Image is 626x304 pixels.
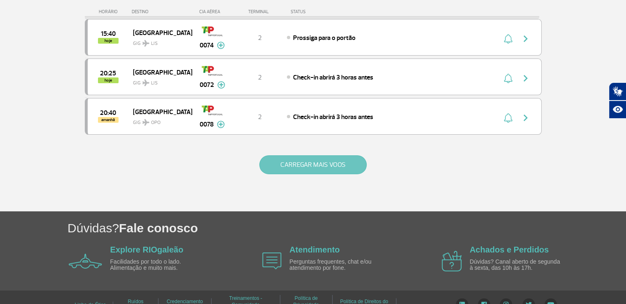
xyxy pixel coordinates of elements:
span: Fale conosco [119,221,198,235]
h1: Dúvidas? [67,220,626,236]
img: destiny_airplane.svg [142,40,149,47]
div: Plugin de acessibilidade da Hand Talk. [609,82,626,119]
span: amanhã [98,117,119,123]
div: STATUS [286,9,354,14]
span: LIS [151,80,158,87]
button: CARREGAR MAIS VOOS [259,155,367,174]
a: Achados e Perdidos [470,245,549,254]
img: seta-direita-painel-voo.svg [521,73,531,83]
span: hoje [98,77,119,83]
p: Perguntas frequentes, chat e/ou atendimento por fone. [289,259,384,271]
img: destiny_airplane.svg [142,119,149,126]
p: Dúvidas? Canal aberto de segunda à sexta, das 10h às 17h. [470,259,564,271]
span: GIG [133,75,186,87]
button: Abrir recursos assistivos. [609,101,626,119]
span: 2025-09-26 20:40:00 [100,110,116,116]
img: sino-painel-voo.svg [504,73,512,83]
img: sino-painel-voo.svg [504,34,512,44]
img: seta-direita-painel-voo.svg [521,34,531,44]
span: [GEOGRAPHIC_DATA] [133,106,186,117]
span: OPO [151,119,161,126]
span: Prossiga para o portão [293,34,356,42]
span: 0074 [200,40,214,50]
div: TERMINAL [233,9,286,14]
span: Check-in abrirá 3 horas antes [293,113,373,121]
img: mais-info-painel-voo.svg [217,42,225,49]
span: 2 [258,34,262,42]
img: airplane icon [69,254,102,269]
span: 0072 [200,80,214,90]
img: mais-info-painel-voo.svg [217,121,225,128]
span: 2025-09-25 15:40:00 [101,31,116,37]
span: 2 [258,73,262,82]
a: Explore RIOgaleão [110,245,184,254]
button: Abrir tradutor de língua de sinais. [609,82,626,101]
div: DESTINO [132,9,192,14]
span: LIS [151,40,158,47]
img: airplane icon [262,253,282,269]
span: hoje [98,38,119,44]
p: Facilidades por todo o lado. Alimentação e muito mais. [110,259,205,271]
span: Check-in abrirá 3 horas antes [293,73,373,82]
img: destiny_airplane.svg [142,80,149,86]
img: seta-direita-painel-voo.svg [521,113,531,123]
a: Atendimento [289,245,340,254]
img: sino-painel-voo.svg [504,113,512,123]
img: mais-info-painel-voo.svg [217,81,225,89]
span: 2025-09-25 20:25:00 [100,70,116,76]
span: [GEOGRAPHIC_DATA] [133,27,186,38]
span: [GEOGRAPHIC_DATA] [133,67,186,77]
div: HORÁRIO [87,9,132,14]
div: CIA AÉREA [192,9,233,14]
span: 2 [258,113,262,121]
img: airplane icon [442,251,462,271]
span: GIG [133,35,186,47]
span: 0078 [200,119,214,129]
span: GIG [133,115,186,126]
